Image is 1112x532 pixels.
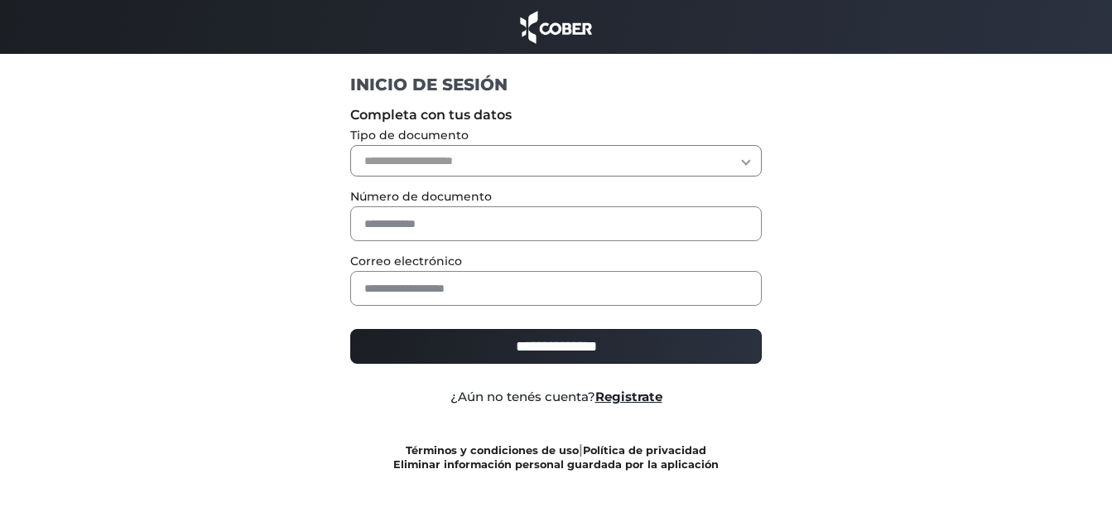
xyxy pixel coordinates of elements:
[583,444,706,457] a: Política de privacidad
[350,190,762,203] label: Número de documento
[406,444,579,457] a: Términos y condiciones de uso
[338,390,774,404] div: ¿Aún no tenés cuenta?
[393,458,719,471] a: Eliminar información personal guardada por la aplicación
[516,8,597,46] img: cober_marca.png
[350,128,762,142] label: Tipo de documento
[350,74,762,95] h1: INICIO DE SESIÓN
[350,254,762,268] label: Correo electrónico
[350,109,762,122] label: Completa con tus datos
[595,389,662,404] a: Registrate
[338,443,774,472] div: |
